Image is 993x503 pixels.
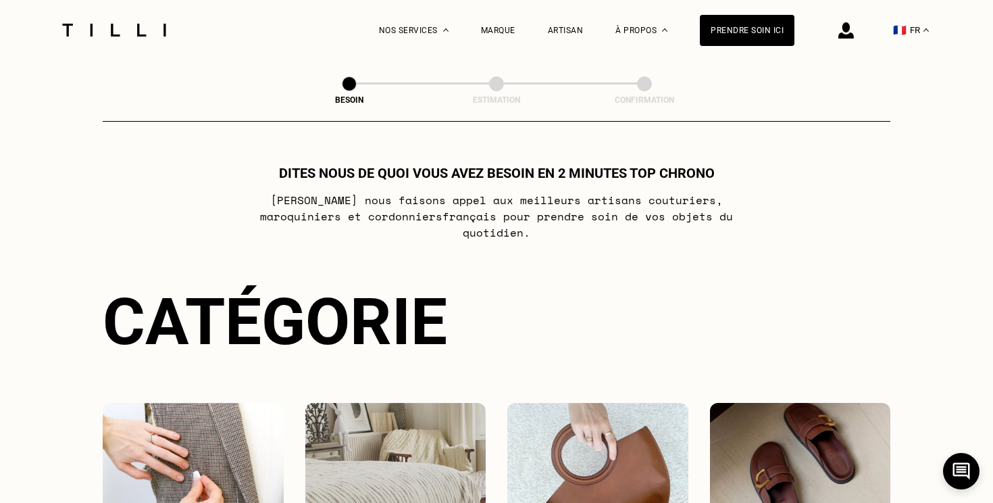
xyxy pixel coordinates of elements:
span: 🇫🇷 [893,24,907,37]
img: Menu déroulant [443,28,449,32]
img: menu déroulant [923,28,929,32]
img: Menu déroulant à propos [662,28,667,32]
p: [PERSON_NAME] nous faisons appel aux meilleurs artisans couturiers , maroquiniers et cordonniers ... [229,192,765,241]
h1: Dites nous de quoi vous avez besoin en 2 minutes top chrono [279,165,715,181]
a: Artisan [548,26,584,35]
a: Marque [481,26,515,35]
img: Logo du service de couturière Tilli [57,24,171,37]
a: Prendre soin ici [700,15,794,46]
div: Besoin [282,95,417,105]
img: icône connexion [838,22,854,39]
div: Estimation [429,95,564,105]
div: Catégorie [103,284,890,360]
div: Confirmation [577,95,712,105]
